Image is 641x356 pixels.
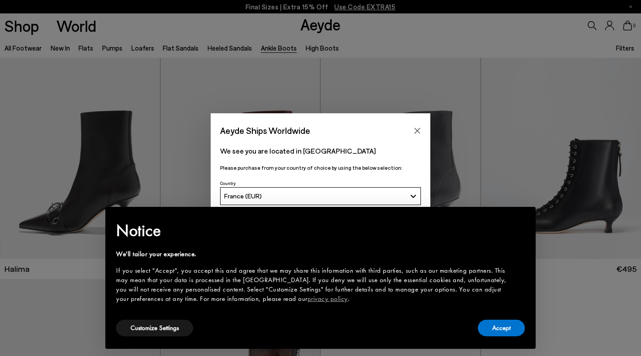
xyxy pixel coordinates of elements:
[220,146,421,156] p: We see you are located in [GEOGRAPHIC_DATA]
[220,123,310,138] span: Aeyde Ships Worldwide
[511,210,532,231] button: Close this notice
[220,180,236,186] span: Country
[116,219,511,242] h2: Notice
[116,266,511,304] div: If you select "Accept", you accept this and agree that we may share this information with third p...
[308,294,348,303] a: privacy policy
[116,249,511,259] div: We'll tailor your experience.
[220,163,421,172] p: Please purchase from your country of choice by using the below selection:
[411,124,424,137] button: Close
[224,192,262,200] span: France (EUR)
[116,320,193,336] button: Customize Settings
[478,320,525,336] button: Accept
[519,213,524,227] span: ×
